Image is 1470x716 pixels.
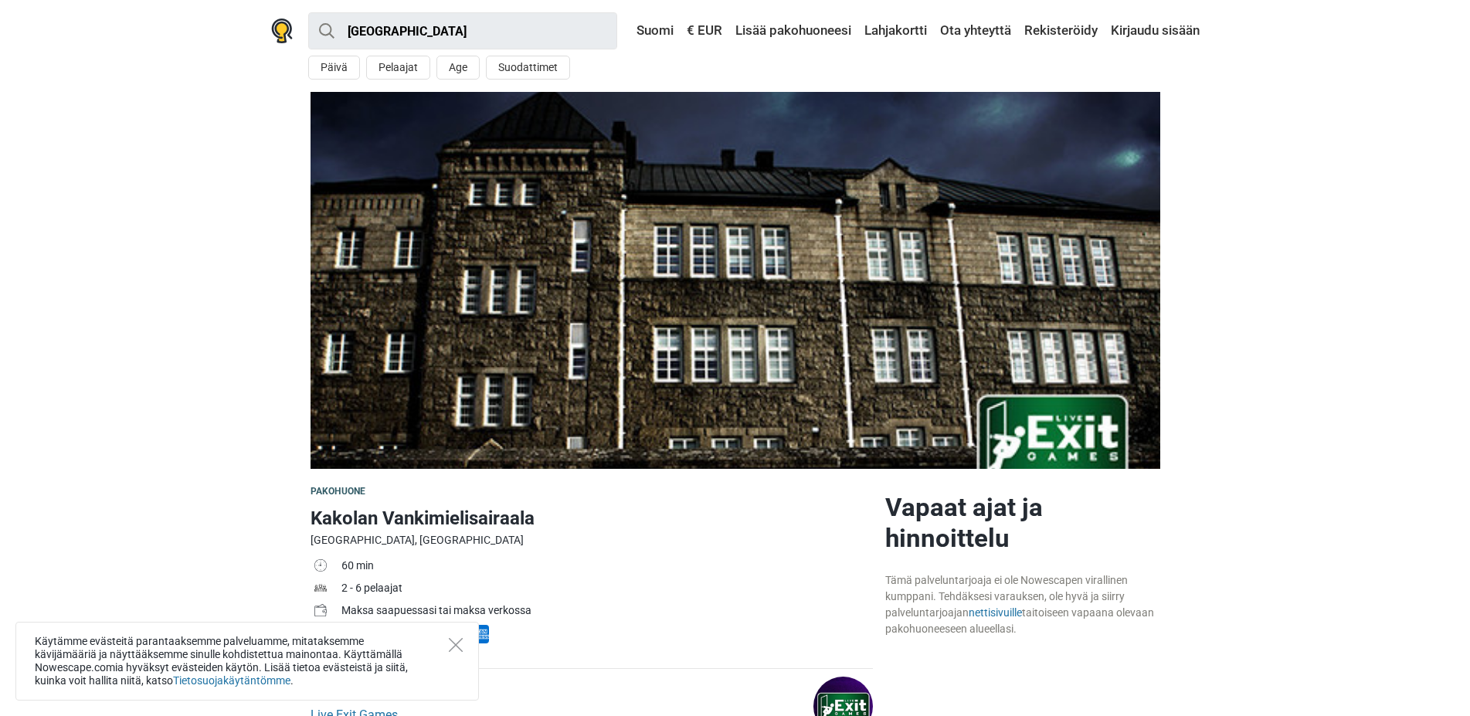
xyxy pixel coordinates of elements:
[308,12,617,49] input: kokeile “London”
[683,17,726,45] a: € EUR
[366,56,430,80] button: Pelaajat
[449,638,463,652] button: Close
[936,17,1015,45] a: Ota yhteyttä
[341,602,873,619] div: Maksa saapuessasi tai maksa verkossa
[486,56,570,80] button: Suodattimet
[271,19,293,43] img: Nowescape logo
[311,532,873,548] div: [GEOGRAPHIC_DATA], [GEOGRAPHIC_DATA]
[311,504,873,532] h1: Kakolan Vankimielisairaala
[885,492,1160,554] h2: Vapaat ajat ja hinnoittelu
[861,17,931,45] a: Lahjakortti
[173,674,290,687] a: Tietosuojakäytäntömme
[969,606,1022,619] a: nettisivuille
[308,56,360,80] button: Päivä
[15,622,479,701] div: Käytämme evästeitä parantaaksemme palveluamme, mitataksemme kävijämääriä ja näyttääksemme sinulle...
[341,579,873,601] td: 2 - 6 pelaajat
[436,56,480,80] button: Age
[1107,17,1200,45] a: Kirjaudu sisään
[626,25,637,36] img: Suomi
[341,556,873,579] td: 60 min
[622,17,677,45] a: Suomi
[311,92,1160,469] img: Kakolan Vankimielisairaala photo 1
[732,17,855,45] a: Lisää pakohuoneesi
[885,572,1160,637] div: Tämä palveluntarjoaja ei ole Nowescapen virallinen kumppani. Tehdäksesi varauksen, ole hyvä ja si...
[311,486,366,497] span: Pakohuone
[1020,17,1102,45] a: Rekisteröidy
